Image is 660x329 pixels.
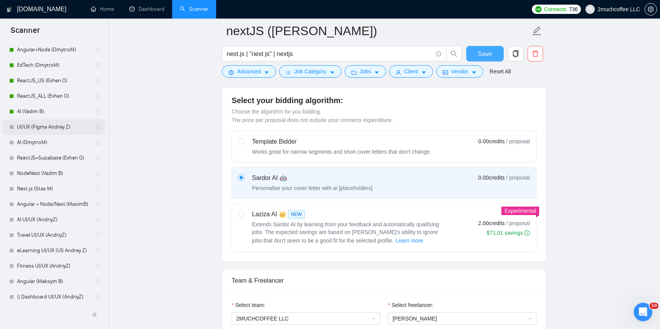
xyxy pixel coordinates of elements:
[95,124,101,130] span: holder
[466,46,504,61] button: Save
[374,70,379,75] span: caret-down
[436,51,441,56] span: info-circle
[506,174,530,181] span: / proposal
[508,46,523,61] button: copy
[95,294,101,300] span: holder
[506,219,530,227] span: / proposal
[544,5,567,14] span: Connects:
[95,109,101,115] span: holder
[17,258,90,274] a: Fitness UI/UX (AndriyZ)
[95,155,101,161] span: holder
[17,181,90,197] a: Next.js (Stas M)
[645,6,657,12] span: setting
[228,70,234,75] span: setting
[345,65,386,78] button: folderJobscaret-down
[279,210,286,219] span: 👑
[222,65,276,78] button: settingAdvancedcaret-down
[388,301,433,309] label: Select freelancer:
[471,70,477,75] span: caret-down
[569,5,577,14] span: 736
[17,42,90,58] a: Angular+Node (DmytroM)
[95,201,101,207] span: holder
[634,303,652,321] iframe: Intercom live chat
[95,93,101,99] span: holder
[264,70,269,75] span: caret-down
[232,109,393,123] span: Choose the algorithm for you bidding. The price per proposal does not include your connects expen...
[17,243,90,258] a: eLearning UI/UX (US Andrey Z)
[504,208,536,214] span: Experimental
[226,21,530,41] input: Scanner name...
[95,139,101,146] span: holder
[252,221,439,244] span: Extends Sardor AI by learning from your feedback and automatically qualifying jobs. The expected ...
[17,197,90,212] a: Angular + Node/Nest (MaximB)
[236,313,376,324] span: 2MUCHCOFFEE LLC
[252,210,445,219] div: Laziza AI
[252,137,431,146] div: Template Bidder
[17,150,90,166] a: ReactJS+Supabase (Evhen O)
[17,227,90,243] a: Travel UI/UX (AndriyZ)
[129,6,164,12] a: dashboardDashboard
[232,95,536,106] h4: Select your bidding algorithm:
[17,104,90,119] a: AI (Vadim B)
[489,67,511,76] a: Reset All
[443,70,448,75] span: idcard
[404,67,418,76] span: Client
[95,248,101,254] span: holder
[180,6,208,12] a: searchScanner
[351,70,357,75] span: folder
[478,137,504,146] span: 0.00 credits
[508,50,523,57] span: copy
[421,70,426,75] span: caret-down
[645,6,657,12] a: setting
[95,47,101,53] span: holder
[252,148,431,156] div: Works great for narrow segments and short cover letters that don't change.
[532,26,542,36] span: edit
[528,50,543,57] span: delete
[252,184,372,192] div: Personalise your cover letter with ai [placeholders]
[95,78,101,84] span: holder
[17,289,90,305] a: || Dashboard UI/UX (AndriyZ)
[478,49,492,59] span: Save
[528,46,543,61] button: delete
[436,65,483,78] button: idcardVendorcaret-down
[294,67,326,76] span: Job Category
[286,70,291,75] span: bars
[17,119,90,135] a: UI/UX (Figma Andrey Z)
[232,301,265,309] label: Select team:
[91,6,114,12] a: homeHome
[95,232,101,238] span: holder
[17,88,90,104] a: ReactJS_ALL (Evhen O)
[478,219,504,227] span: 2.00 credits
[535,6,542,12] img: upwork-logo.png
[227,49,433,59] input: Search Freelance Jobs...
[451,67,468,76] span: Vendor
[395,236,424,245] button: Laziza AI NEWExtends Sardor AI by learning from your feedback and automatically qualifying jobs. ...
[525,230,530,236] span: info-circle
[95,217,101,223] span: holder
[396,70,401,75] span: user
[95,62,101,68] span: holder
[7,3,12,16] img: logo
[389,65,433,78] button: userClientcaret-down
[650,303,658,309] span: 10
[506,137,530,145] span: / proposal
[95,263,101,269] span: holder
[252,173,372,183] div: Sardor AI 🤖
[95,186,101,192] span: holder
[92,311,100,319] span: double-left
[330,70,335,75] span: caret-down
[478,173,504,182] span: 0.00 credits
[487,229,530,237] div: $71.01 savings
[17,135,90,150] a: AI (DmytroM)
[447,50,461,57] span: search
[288,210,305,219] span: NEW
[279,65,341,78] button: barsJob Categorycaret-down
[95,170,101,176] span: holder
[95,278,101,285] span: holder
[17,73,90,88] a: ReactJS_US (Evhen O)
[5,25,46,41] span: Scanner
[393,315,437,322] span: [PERSON_NAME]
[17,166,90,181] a: NodeNest (Vadim B)
[232,270,536,292] div: Team & Freelancer
[17,274,90,289] a: Angular (Maksym B)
